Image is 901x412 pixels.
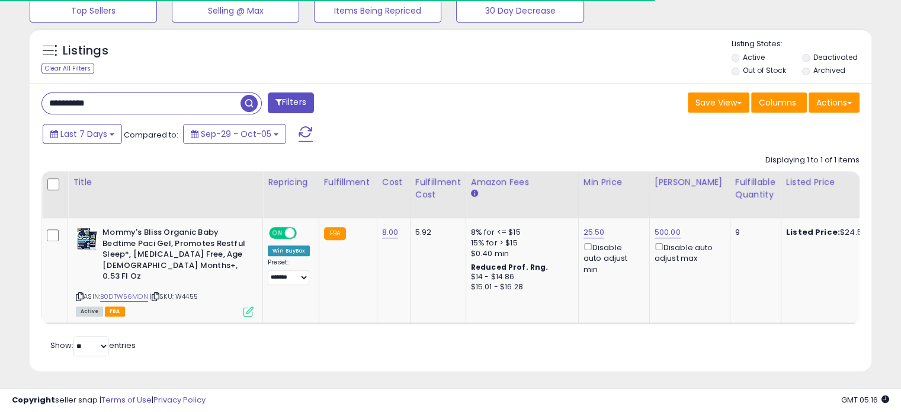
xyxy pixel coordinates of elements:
[471,262,549,272] b: Reduced Prof. Rng.
[183,124,286,144] button: Sep-29 - Oct-05
[268,92,314,113] button: Filters
[471,176,573,189] div: Amazon Fees
[583,176,645,189] div: Min Price
[382,176,405,189] div: Cost
[471,227,569,238] div: 8% for <= $15
[101,394,152,405] a: Terms of Use
[735,176,776,201] div: Fulfillable Quantity
[786,227,884,238] div: $24.50
[268,245,310,256] div: Win BuyBox
[12,395,206,406] div: seller snap | |
[732,39,871,50] p: Listing States:
[41,63,94,74] div: Clear All Filters
[270,228,285,238] span: ON
[735,227,772,238] div: 9
[201,128,271,140] span: Sep-29 - Oct-05
[76,227,254,315] div: ASIN:
[100,292,148,302] a: B0DTW56MDN
[382,226,399,238] a: 8.00
[655,176,725,189] div: [PERSON_NAME]
[655,226,681,238] a: 500.00
[153,394,206,405] a: Privacy Policy
[471,248,569,259] div: $0.40 min
[415,227,457,238] div: 5.92
[415,176,461,201] div: Fulfillment Cost
[63,43,108,59] h5: Listings
[786,226,840,238] b: Listed Price:
[759,97,796,108] span: Columns
[50,340,136,351] span: Show: entries
[73,176,258,189] div: Title
[743,52,765,62] label: Active
[786,176,889,189] div: Listed Price
[12,394,55,405] strong: Copyright
[150,292,198,301] span: | SKU: W4455
[583,241,640,275] div: Disable auto adjust min
[43,124,122,144] button: Last 7 Days
[105,306,125,317] span: FBA
[471,282,569,292] div: $15.01 - $16.28
[841,394,889,405] span: 2025-10-13 05:16 GMT
[583,226,605,238] a: 25.50
[809,92,860,113] button: Actions
[471,189,478,199] small: Amazon Fees.
[751,92,807,113] button: Columns
[268,258,310,285] div: Preset:
[813,65,845,75] label: Archived
[295,228,314,238] span: OFF
[765,155,860,166] div: Displaying 1 to 1 of 1 items
[60,128,107,140] span: Last 7 Days
[743,65,786,75] label: Out of Stock
[471,272,569,282] div: $14 - $14.86
[324,227,346,240] small: FBA
[268,176,314,189] div: Repricing
[688,92,749,113] button: Save View
[324,176,372,189] div: Fulfillment
[471,238,569,248] div: 15% for > $15
[655,241,721,264] div: Disable auto adjust max
[124,129,178,140] span: Compared to:
[813,52,857,62] label: Deactivated
[76,227,100,251] img: 51W68pwr+fL._SL40_.jpg
[76,306,103,317] span: All listings currently available for purchase on Amazon
[102,227,246,285] b: Mommy's Bliss Organic Baby Bedtime Paci Gel, Promotes Restful Sleep*, [MEDICAL_DATA] Free, Age [D...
